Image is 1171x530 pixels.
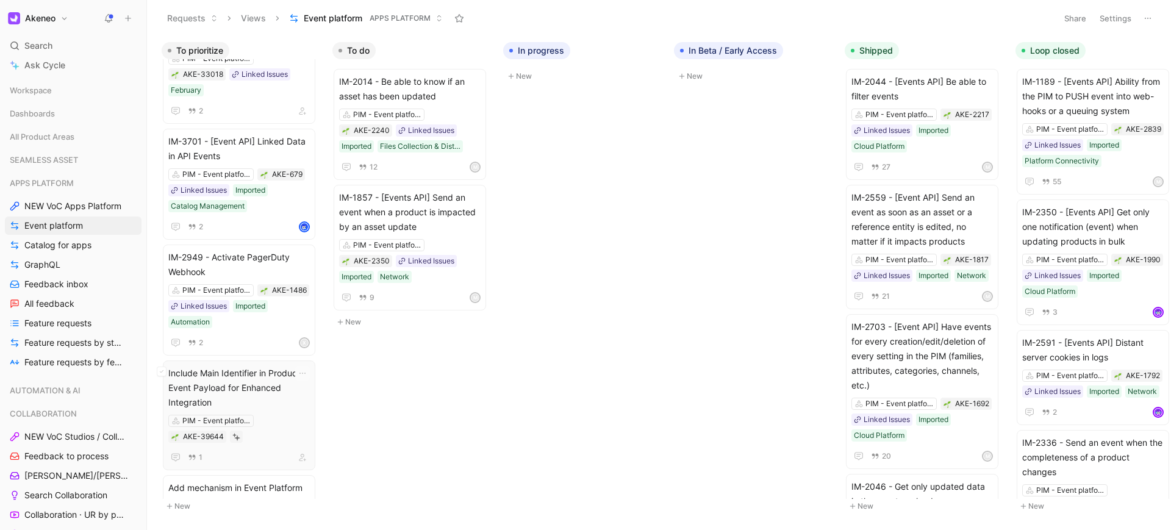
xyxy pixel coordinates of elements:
span: Search [24,38,52,53]
div: 🌱 [171,432,179,441]
span: Include Main Identifier in Product Event Payload for Enhanced Integration [168,366,310,410]
div: PIM - Event platform [1036,254,1105,266]
span: APPS PLATFORM [370,12,431,24]
div: In Beta / Early AccessNew [669,37,840,90]
div: AKE-1817 [955,254,989,266]
span: IM-3701 - [Event API] Linked Data in API Events [168,134,310,163]
a: Catalog for apps [5,236,141,254]
span: 2 [199,107,203,115]
a: Feedback inbox [5,275,141,293]
div: PIM - Event platform [1036,370,1105,382]
span: 9 [370,294,374,301]
span: IM-1857 - [Events API] Send an event when a product is impacted by an asset update [339,190,481,234]
button: 🌱 [943,399,951,408]
div: ShippedNew [840,37,1011,520]
img: avatar [300,223,309,231]
div: M [983,292,992,301]
div: Automation [171,316,210,328]
div: Linked Issues [181,184,227,196]
div: PIM - Event platform [182,415,251,427]
button: In progress [503,42,570,59]
span: IM-1189 - [Events API] Ability from the PIM to PUSH event into web-hooks or a queuing system [1022,74,1164,118]
span: 2 [199,339,203,346]
a: Search Collaboration [5,486,141,504]
div: To doNew [328,37,498,335]
div: All Product Areas [5,127,141,149]
a: IM-2703 - [Event API] Have events for every creation/edit/deletion of every setting in the PIM (f... [846,314,998,469]
button: Loop closed [1015,42,1086,59]
img: 🌱 [944,112,951,119]
div: All Product Areas [5,127,141,146]
div: In progressNew [498,37,669,90]
span: Loop closed [1030,45,1080,57]
span: All feedback [24,298,74,310]
div: M [471,163,479,171]
div: 🌱 [1114,371,1122,380]
img: avatar [1154,308,1162,317]
button: Event platformAPPS PLATFORM [284,9,448,27]
button: In Beta / Early Access [674,42,783,59]
div: AKE-1486 [272,284,307,296]
span: Feedback to process [24,450,109,462]
img: 🌱 [342,258,349,265]
img: 🌱 [1114,257,1122,264]
div: SEAMLESS ASSET [5,151,141,169]
span: Feature requests [24,317,91,329]
div: Dashboards [5,104,141,126]
img: 🌱 [1114,126,1122,134]
div: AUTOMATION & AI [5,381,141,399]
span: Add mechanism in Event Platform to help users recover from outage [168,481,310,510]
div: Linked Issues [1034,139,1081,151]
div: AUTOMATION & AI [5,381,141,403]
a: Include Main Identifier in Product Event Payload for Enhanced IntegrationPIM - Event platform1 [163,360,315,470]
div: Imported [919,270,948,282]
div: AKE-679 [272,168,303,181]
span: In Beta / Early Access [689,45,777,57]
span: 20 [882,453,891,460]
div: APPS PLATFORM [5,174,141,192]
div: M [983,163,992,171]
div: Imported [1089,385,1119,398]
button: 🌱 [260,170,268,179]
a: Feature requests by feature [5,353,141,371]
a: GraphQL [5,256,141,274]
a: IM-2350 - [Events API] Get only one notification (event) when updating products in bulkPIM - Even... [1017,199,1169,325]
span: 27 [882,163,890,171]
span: [PERSON_NAME]/[PERSON_NAME] Calls [24,470,129,482]
div: PIM - Event platform [182,284,251,296]
div: SEAMLESS ASSET [5,151,141,173]
div: Platform Connectivity [1025,155,1099,167]
a: IM-2591 - [Events API] Distant server cookies in logsPIM - Event platformLinked IssuesImportedNet... [1017,330,1169,425]
button: To do [332,42,376,59]
span: Dashboards [10,107,55,120]
button: 1 [185,451,205,464]
div: 🌱 [260,286,268,295]
button: AkeneoAkeneo [5,10,71,27]
div: Workspace [5,81,141,99]
span: APPS PLATFORM [10,177,74,189]
a: Ask Cycle [5,56,141,74]
button: 🌱 [1114,125,1122,134]
div: February [171,84,201,96]
a: NEW VoC Studios / Collaboration [5,428,141,446]
div: Imported [342,140,371,152]
div: Dashboards [5,104,141,123]
div: AKE-1692 [955,398,989,410]
button: 2 [185,220,206,234]
button: 🌱 [943,256,951,264]
a: IM-2949 - Activate PagerDuty WebhookPIM - Event platformLinked IssuesImportedAutomation2X [163,245,315,356]
button: 3 [1039,306,1060,319]
button: Views [235,9,271,27]
a: IM-2044 - [Events API] Be able to filter eventsPIM - Event platformLinked IssuesImportedCloud Pla... [846,69,998,180]
span: To prioritize [176,45,223,57]
span: 2 [199,223,203,231]
div: AKE-1792 [1126,370,1160,382]
a: IM-2014 - Be able to know if an asset has been updatedPIM - Event platformLinked IssuesImportedFi... [334,69,486,180]
div: PIM - Event platform [353,109,421,121]
a: Event platform [5,217,141,235]
div: Network [1128,385,1157,398]
button: 2 [1039,406,1059,419]
span: Feature requests by status [24,337,125,349]
div: PIM - Event platform [865,254,934,266]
